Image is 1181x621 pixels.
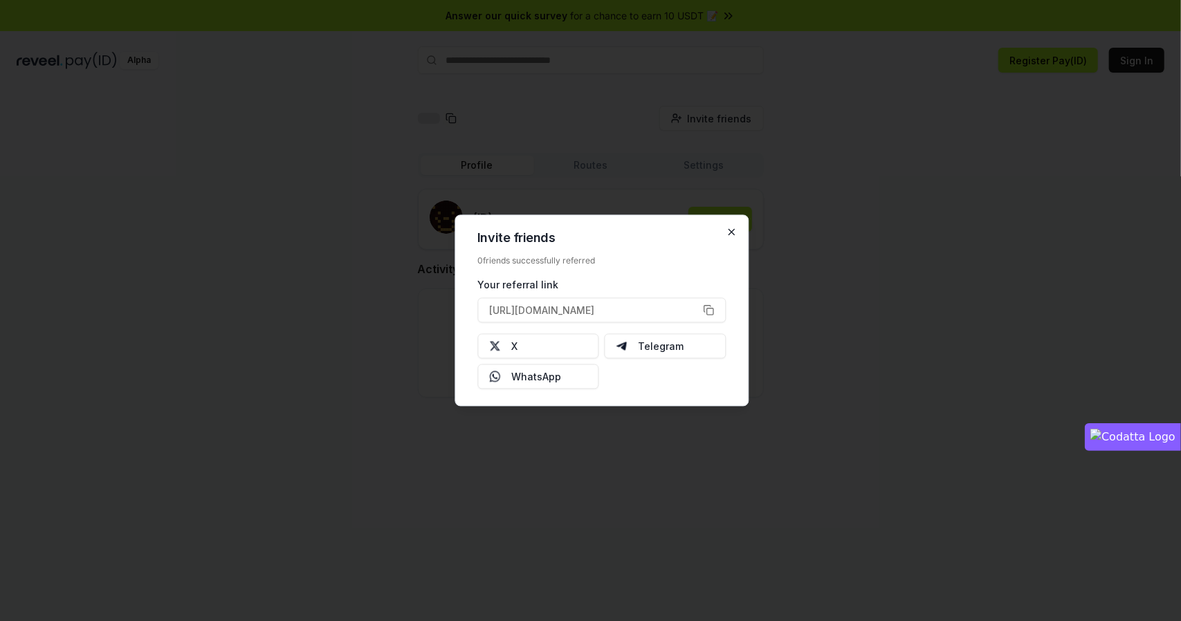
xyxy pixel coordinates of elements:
[616,341,628,352] img: Telegram
[489,303,594,317] span: [URL][DOMAIN_NAME]
[489,371,500,382] img: Whatsapp
[477,334,599,359] button: X
[477,298,726,323] button: [URL][DOMAIN_NAME]
[477,364,599,389] button: WhatsApp
[477,256,726,267] div: 0 friends successfully referred
[605,334,726,359] button: Telegram
[489,341,500,352] img: X
[477,278,726,293] div: Your referral link
[477,232,726,245] h2: Invite friends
